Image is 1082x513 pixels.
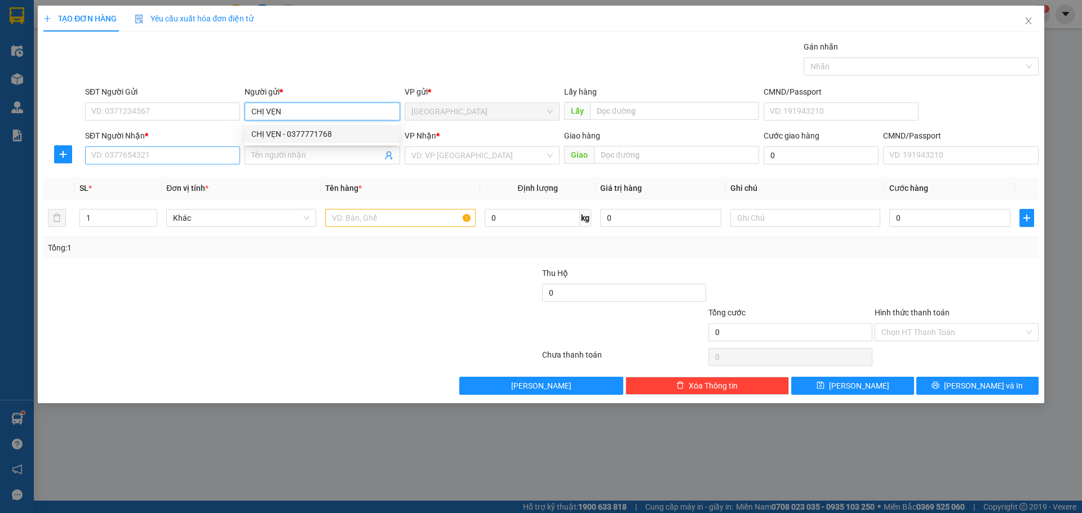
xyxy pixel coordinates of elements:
[79,184,88,193] span: SL
[251,128,393,140] div: CHỊ VẸN - 0377771768
[1019,209,1034,227] button: plus
[405,131,436,140] span: VP Nhận
[726,177,885,199] th: Ghi chú
[325,184,362,193] span: Tên hàng
[411,103,553,120] span: Tân Châu
[511,380,571,392] span: [PERSON_NAME]
[764,131,819,140] label: Cước giao hàng
[1020,213,1034,222] span: plus
[804,42,838,51] label: Gán nhãn
[48,209,66,227] button: delete
[1013,6,1044,37] button: Close
[590,102,759,120] input: Dọc đường
[708,308,746,317] span: Tổng cước
[689,380,738,392] span: Xóa Thông tin
[43,14,117,23] span: TẠO ĐƠN HÀNG
[600,184,642,193] span: Giá trị hàng
[916,377,1039,395] button: printer[PERSON_NAME] và In
[791,377,914,395] button: save[PERSON_NAME]
[173,209,309,226] span: Khác
[48,242,418,254] div: Tổng: 1
[1024,16,1033,25] span: close
[580,209,591,227] span: kg
[135,14,254,23] span: Yêu cầu xuất hóa đơn điện tử
[875,308,950,317] label: Hình thức thanh toán
[459,377,623,395] button: [PERSON_NAME]
[245,86,400,98] div: Người gửi
[676,381,684,390] span: delete
[764,146,879,164] input: Cước giao hàng
[518,184,558,193] span: Định lượng
[594,146,759,164] input: Dọc đường
[85,130,240,142] div: SĐT Người Nhận
[889,184,928,193] span: Cước hàng
[883,130,1038,142] div: CMND/Passport
[541,349,707,368] div: Chưa thanh toán
[55,150,72,159] span: plus
[564,146,594,164] span: Giao
[325,209,475,227] input: VD: Bàn, Ghế
[245,125,400,143] div: CHỊ VẸN - 0377771768
[43,15,51,23] span: plus
[817,381,824,390] span: save
[600,209,721,227] input: 0
[135,15,144,24] img: icon
[932,381,939,390] span: printer
[405,86,560,98] div: VP gửi
[166,184,209,193] span: Đơn vị tính
[384,151,393,160] span: user-add
[54,145,72,163] button: plus
[564,102,590,120] span: Lấy
[85,86,240,98] div: SĐT Người Gửi
[829,380,889,392] span: [PERSON_NAME]
[564,87,597,96] span: Lấy hàng
[764,86,919,98] div: CMND/Passport
[730,209,880,227] input: Ghi Chú
[944,380,1023,392] span: [PERSON_NAME] và In
[542,269,568,278] span: Thu Hộ
[564,131,600,140] span: Giao hàng
[626,377,790,395] button: deleteXóa Thông tin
